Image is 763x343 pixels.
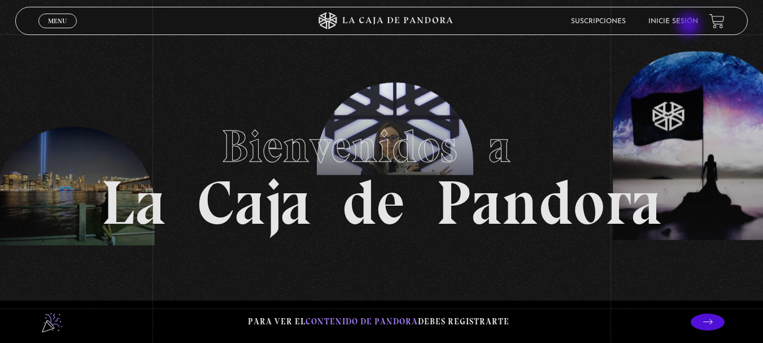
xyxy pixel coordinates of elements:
[48,18,67,24] span: Menu
[221,119,542,173] span: Bienvenidos a
[248,314,509,329] p: Para ver el debes registrarte
[44,27,71,35] span: Cerrar
[571,18,626,25] a: Suscripciones
[709,14,725,29] a: View your shopping cart
[101,110,662,234] h1: La Caja de Pandora
[306,316,418,327] span: contenido de Pandora
[648,18,698,25] a: Inicie sesión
